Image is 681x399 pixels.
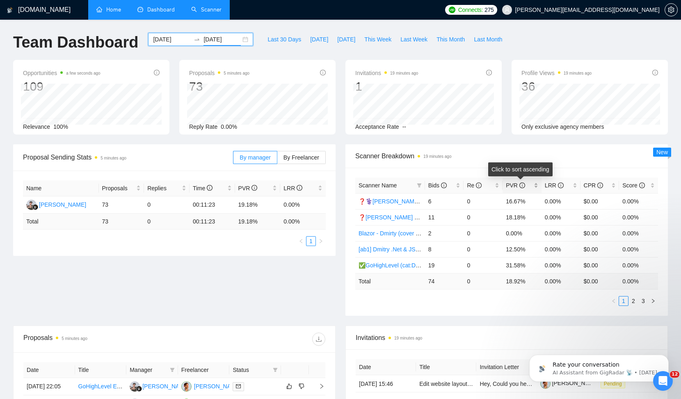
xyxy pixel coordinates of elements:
time: 19 minutes ago [394,336,422,340]
a: homeHome [96,6,121,13]
td: $0.00 [580,257,619,273]
td: 19.18% [235,196,281,214]
td: 0.00% [619,193,658,209]
td: 0.00% [542,209,580,225]
a: RF[PERSON_NAME] [130,383,190,389]
th: Name [23,180,99,196]
span: CPR [584,182,603,189]
time: a few seconds ago [66,71,100,75]
a: setting [665,7,678,13]
a: RF[PERSON_NAME] [26,201,86,207]
time: 5 minutes ago [101,156,126,160]
li: Previous Page [296,236,306,246]
td: [DATE] 15:46 [356,375,416,392]
img: RF [130,381,140,392]
span: info-circle [154,70,160,75]
span: Scanner Name [359,182,397,189]
span: Proposal Sending Stats [23,152,233,162]
td: 0.00% [619,209,658,225]
td: 0.00% [280,196,326,214]
span: Last 30 Days [267,35,301,44]
span: info-circle [297,185,302,191]
td: 0.00% [542,225,580,241]
td: 0.00 % [280,214,326,230]
time: 5 minutes ago [224,71,249,75]
td: 31.58% [503,257,542,273]
span: [DATE] [337,35,355,44]
th: Title [75,362,127,378]
td: 0 [464,225,503,241]
span: Invitations [356,333,658,343]
td: 16.67% [503,193,542,209]
span: 0.00% [221,123,237,130]
span: right [318,239,323,244]
span: Status [233,365,270,374]
span: Score [622,182,644,189]
th: Replies [144,180,190,196]
img: upwork-logo.png [449,7,455,13]
span: info-circle [320,70,326,75]
td: 0 [144,214,190,230]
span: Last Month [474,35,502,44]
th: Date [356,359,416,375]
span: left [299,239,304,244]
span: info-circle [476,182,482,188]
div: 1 [355,79,418,94]
span: Re [467,182,482,189]
span: Invitations [355,68,418,78]
td: 0.00% [542,193,580,209]
a: ❓⚕️[PERSON_NAME] WP design & Health [359,198,473,205]
img: SI [181,381,192,392]
span: swap-right [194,36,200,43]
td: 0 [464,193,503,209]
span: This Week [364,35,391,44]
span: PVR [238,185,258,192]
a: SI[PERSON_NAME] [181,383,241,389]
span: Last Week [400,35,427,44]
span: Only exclusive agency members [521,123,604,130]
a: 2 [629,296,638,306]
td: 18.92 % [503,273,542,289]
li: 1 [306,236,316,246]
span: 100% [53,123,68,130]
td: 0.00 % [619,273,658,289]
span: info-circle [441,182,447,188]
iframe: Intercom notifications message [517,337,681,395]
td: 0.00% [542,257,580,273]
span: filter [415,179,423,192]
span: Scanner Breakdown [355,151,658,161]
div: Click to sort ascending [488,162,553,176]
span: download [313,336,325,342]
td: $ 0.00 [580,273,619,289]
a: 3 [639,296,648,306]
span: filter [170,367,175,372]
th: Title [416,359,476,375]
time: 19 minutes ago [390,71,418,75]
div: 109 [23,79,101,94]
span: info-circle [207,185,213,191]
td: Total [355,273,425,289]
td: $0.00 [580,209,619,225]
span: PVR [506,182,525,189]
button: right [648,296,658,306]
td: 8 [425,241,464,257]
div: 36 [521,79,592,94]
span: By Freelancer [283,154,319,161]
span: setting [665,7,677,13]
span: Hey, Could you help me build this? [480,381,568,387]
button: Last 30 Days [263,33,306,46]
td: Total [23,214,99,230]
span: Acceptance Rate [355,123,399,130]
td: 0 [464,273,503,289]
td: 0.00% [619,257,658,273]
button: download [312,333,325,346]
td: 0.00% [503,225,542,241]
span: dashboard [137,7,143,12]
td: $0.00 [580,241,619,257]
td: 11 [425,209,464,225]
span: 275 [484,5,494,14]
button: Last Week [396,33,432,46]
